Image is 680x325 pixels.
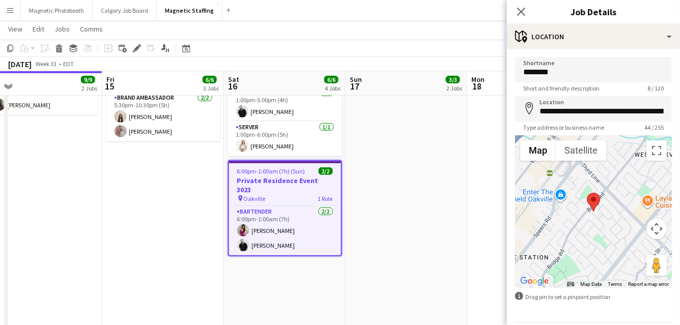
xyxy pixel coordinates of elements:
span: Type address or business name [515,124,612,131]
span: 16 [226,80,239,92]
app-card-role: Bartender1/11:00pm-5:00pm (4h)[PERSON_NAME] [228,87,342,122]
span: 15 [105,80,115,92]
span: Short and friendly description [515,84,608,92]
span: Comms [80,24,103,34]
span: 6/6 [324,76,338,83]
span: 17 [348,80,362,92]
span: Fri [106,75,115,84]
app-card-role: Server1/11:00pm-6:00pm (5h)[PERSON_NAME] [228,122,342,156]
span: Sun [350,75,362,84]
button: Show satellite imagery [556,140,606,161]
h3: Private Residence Event 3023 [229,176,341,194]
a: Comms [76,22,107,36]
a: Open this area in Google Maps (opens a new window) [518,275,551,288]
div: Location [507,24,680,49]
div: 2 Jobs [81,84,97,92]
span: 9/9 [81,76,95,83]
a: View [4,22,26,36]
app-job-card: 6:00pm-1:00am (7h) (Sun)2/2Private Residence Event 3023 Oakville1 RoleBartender2/26:00pm-1:00am (... [228,160,342,256]
span: 2/2 [319,167,333,175]
div: 2 Jobs [446,84,462,92]
button: Calgary Job Board [93,1,157,20]
button: Map camera controls [646,219,667,239]
div: [DATE] [8,59,32,69]
div: Drag pin to set a pinpoint position [515,292,672,302]
span: Edit [33,24,44,34]
button: Show street map [520,140,556,161]
span: Sat [228,75,239,84]
a: Edit [29,22,48,36]
app-job-card: 5:30pm-10:30pm (5h)2/2Gong Cha Activation 3084 [GEOGRAPHIC_DATA]1 RoleBrand Ambassador2/25:30pm-1... [106,56,220,141]
button: Keyboard shortcuts [567,281,574,288]
span: 18 [470,80,485,92]
span: 6/6 [203,76,217,83]
div: 3 Jobs [203,84,219,92]
span: Mon [471,75,485,84]
button: Toggle fullscreen view [646,140,667,161]
span: 1 Role [318,195,333,202]
a: Terms [608,281,622,287]
span: View [8,24,22,34]
span: Week 33 [34,60,59,68]
span: Jobs [54,24,70,34]
app-job-card: 1:00pm-6:00pm (5h)2/2Backyard Event - Private Residence 2978 [GEOGRAPHIC_DATA]2 RolesBartender1/1... [228,42,342,156]
app-card-role: Brand Ambassador2/25:30pm-10:30pm (5h)[PERSON_NAME][PERSON_NAME] [106,92,220,141]
app-card-role: Bartender2/26:00pm-1:00am (7h)[PERSON_NAME][PERSON_NAME] [229,206,341,255]
span: 6:00pm-1:00am (7h) (Sun) [237,167,305,175]
span: 44 / 255 [636,124,672,131]
h3: Job Details [507,5,680,18]
button: Magnetic Photobooth [21,1,93,20]
button: Drag Pegman onto the map to open Street View [646,255,667,276]
span: 3/3 [446,76,460,83]
button: Magnetic Staffing [157,1,222,20]
img: Google [518,275,551,288]
span: Oakville [244,195,266,202]
div: 4 Jobs [325,84,341,92]
div: EDT [63,60,74,68]
span: 8 / 120 [639,84,672,92]
a: Jobs [50,22,74,36]
button: Map Data [580,281,602,288]
a: Report a map error [628,281,669,287]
